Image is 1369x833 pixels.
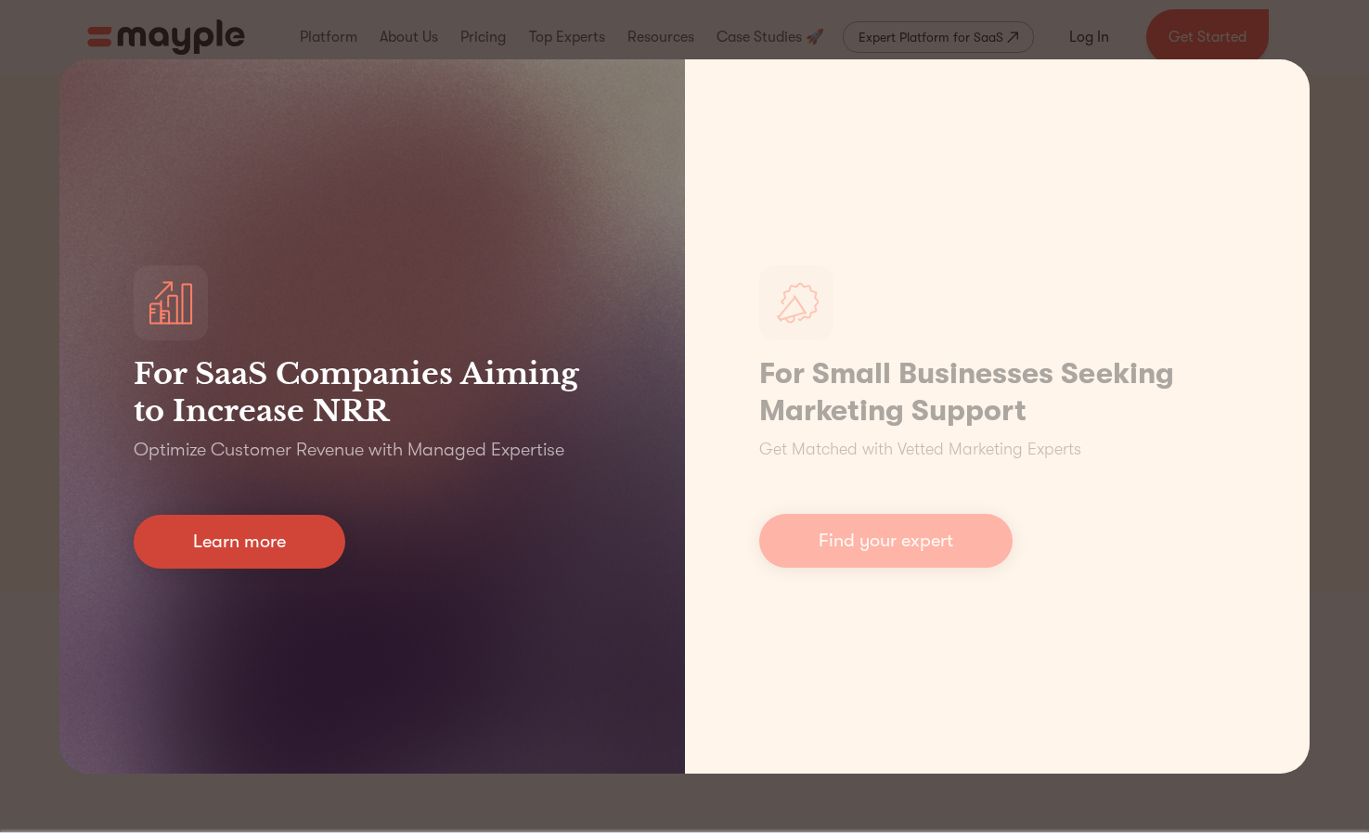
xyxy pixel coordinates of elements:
p: Get Matched with Vetted Marketing Experts [759,437,1081,462]
a: Learn more [134,515,345,569]
h3: For SaaS Companies Aiming to Increase NRR [134,355,611,429]
a: Find your expert [759,514,1013,568]
p: Optimize Customer Revenue with Managed Expertise [134,437,564,463]
h1: For Small Businesses Seeking Marketing Support [759,355,1236,429]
